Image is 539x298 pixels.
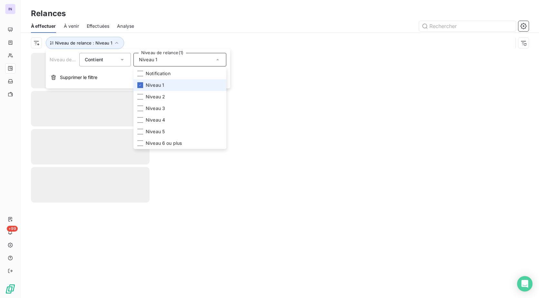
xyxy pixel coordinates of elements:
span: Niveau 2 [146,94,165,100]
span: Niveau 1 [146,82,164,88]
span: Niveau 5 [146,128,165,135]
span: Contient [85,57,103,62]
img: Logo LeanPay [5,284,15,294]
input: Rechercher [419,21,516,31]
span: Niveau de relance : Niveau 1 [55,40,112,45]
span: Supprimer le filtre [60,74,97,81]
span: Analyse [117,23,134,29]
span: Notification [146,70,171,77]
button: Niveau de relance : Niveau 1 [46,37,124,49]
span: Niveau 4 [146,117,165,123]
span: Niveau 1 [139,56,157,63]
div: IN [5,4,15,14]
span: Niveau 6 ou plus [146,140,182,146]
span: Niveau de relance [50,57,89,62]
span: À effectuer [31,23,56,29]
h3: Relances [31,8,66,19]
div: Open Intercom Messenger [517,276,533,292]
span: +99 [7,226,18,232]
span: Effectuées [87,23,110,29]
span: À venir [64,23,79,29]
button: Supprimer le filtre [46,70,230,84]
span: Niveau 3 [146,105,165,112]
